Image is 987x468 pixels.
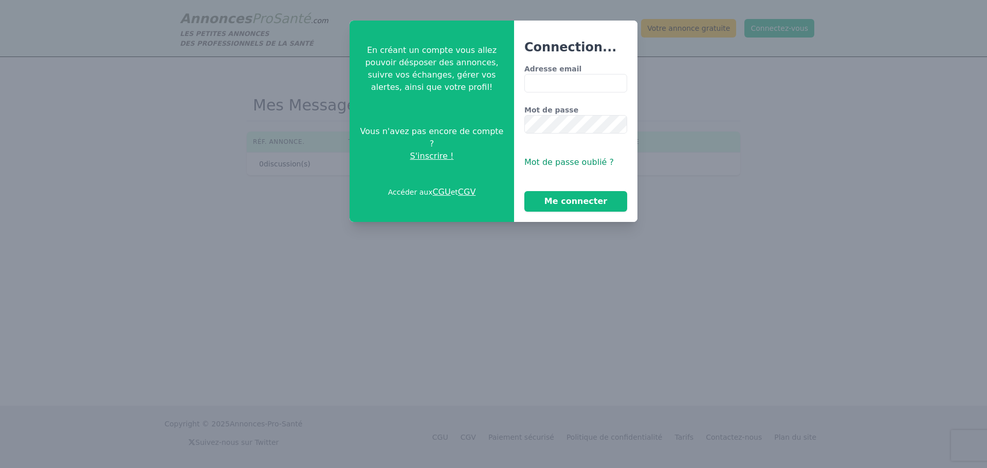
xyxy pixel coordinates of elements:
[388,186,476,198] p: Accéder aux et
[358,125,506,150] span: Vous n'avez pas encore de compte ?
[432,187,450,197] a: CGU
[458,187,476,197] a: CGV
[524,191,627,212] button: Me connecter
[524,39,627,55] h3: Connection...
[410,150,454,162] span: S'inscrire !
[524,105,627,115] label: Mot de passe
[358,44,506,93] p: En créant un compte vous allez pouvoir désposer des annonces, suivre vos échanges, gérer vos aler...
[524,157,614,167] span: Mot de passe oublié ?
[524,64,627,74] label: Adresse email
